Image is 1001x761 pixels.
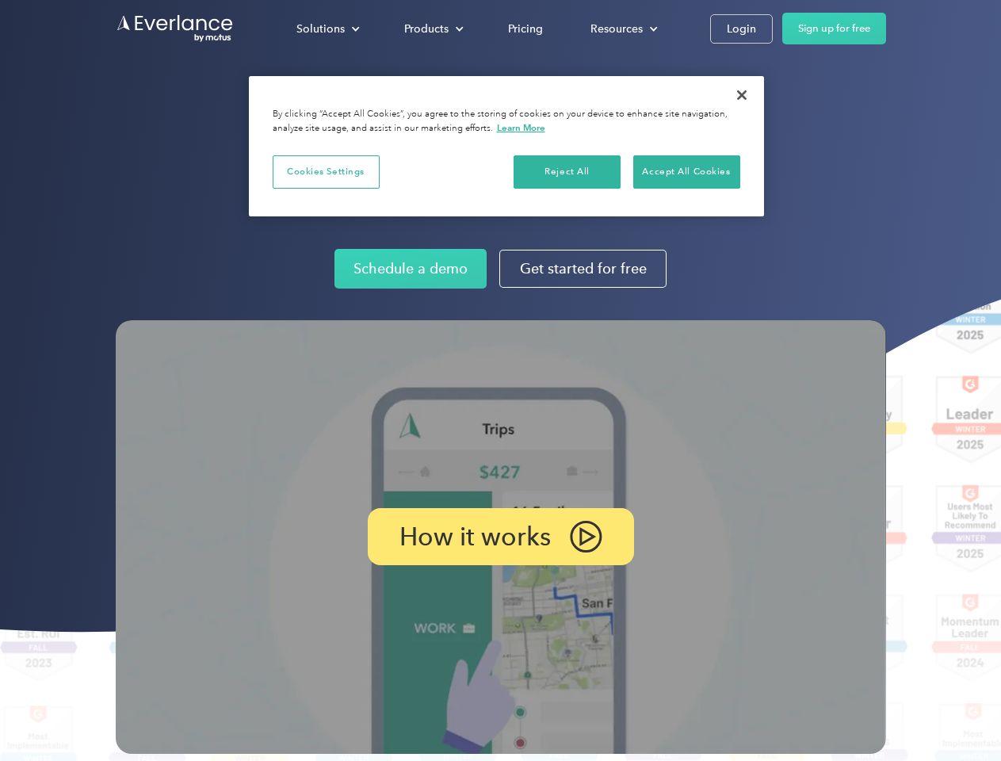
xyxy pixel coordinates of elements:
a: Schedule a demo [334,249,487,289]
div: By clicking “Accept All Cookies”, you agree to the storing of cookies on your device to enhance s... [273,108,740,136]
div: Solutions [296,19,345,39]
button: Cookies Settings [273,155,380,189]
button: Reject All [514,155,621,189]
div: Products [388,15,476,43]
a: Go to homepage [116,13,235,44]
a: More information about your privacy, opens in a new tab [497,122,545,133]
div: Products [404,19,449,39]
div: Cookie banner [249,76,764,216]
a: Login [710,14,773,44]
div: Resources [575,15,671,43]
button: Accept All Cookies [633,155,740,189]
input: Submit [117,94,197,128]
div: Resources [590,19,643,39]
div: Pricing [508,19,543,39]
div: Solutions [281,15,373,43]
a: Get started for free [499,250,667,288]
div: Login [727,19,756,39]
div: Privacy [249,76,764,216]
p: How it works [399,527,551,546]
a: Pricing [492,15,559,43]
a: Sign up for free [782,13,886,44]
button: Close [724,78,759,113]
